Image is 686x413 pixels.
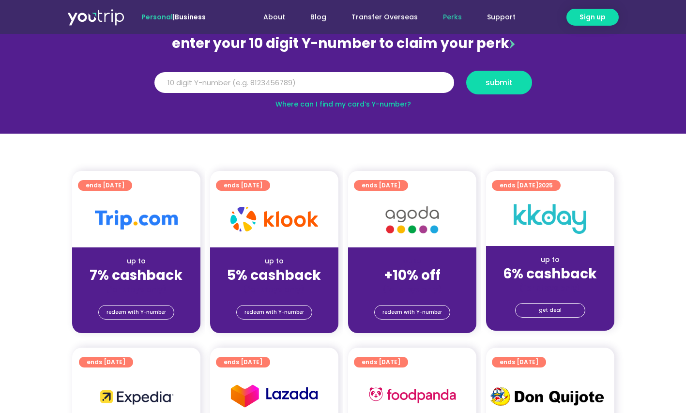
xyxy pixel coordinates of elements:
[244,306,304,319] span: redeem with Y-number
[494,255,607,265] div: up to
[430,8,474,26] a: Perks
[494,283,607,293] div: (for stays only)
[566,9,619,26] a: Sign up
[218,284,331,294] div: (for stays only)
[500,357,538,367] span: ends [DATE]
[175,12,206,22] a: Business
[500,180,553,191] span: ends [DATE]
[275,99,411,109] a: Where can I find my card’s Y-number?
[362,357,400,367] span: ends [DATE]
[515,303,585,318] a: get deal
[227,266,321,285] strong: 5% cashback
[79,357,133,367] a: ends [DATE]
[503,264,597,283] strong: 6% cashback
[339,8,430,26] a: Transfer Overseas
[486,79,513,86] span: submit
[78,180,132,191] a: ends [DATE]
[298,8,339,26] a: Blog
[98,305,174,320] a: redeem with Y-number
[251,8,298,26] a: About
[236,305,312,320] a: redeem with Y-number
[382,306,442,319] span: redeem with Y-number
[354,357,408,367] a: ends [DATE]
[403,256,421,266] span: up to
[154,71,532,102] form: Y Number
[384,266,441,285] strong: +10% off
[86,180,124,191] span: ends [DATE]
[492,357,546,367] a: ends [DATE]
[87,357,125,367] span: ends [DATE]
[80,256,193,266] div: up to
[538,181,553,189] span: 2025
[362,180,400,191] span: ends [DATE]
[492,180,561,191] a: ends [DATE]2025
[107,306,166,319] span: redeem with Y-number
[80,284,193,294] div: (for stays only)
[218,256,331,266] div: up to
[474,8,528,26] a: Support
[374,305,450,320] a: redeem with Y-number
[150,31,537,56] div: enter your 10 digit Y-number to claim your perk
[354,180,408,191] a: ends [DATE]
[356,284,469,294] div: (for stays only)
[154,72,454,93] input: 10 digit Y-number (e.g. 8123456789)
[216,357,270,367] a: ends [DATE]
[224,357,262,367] span: ends [DATE]
[232,8,528,26] nav: Menu
[224,180,262,191] span: ends [DATE]
[141,12,173,22] span: Personal
[466,71,532,94] button: submit
[579,12,606,22] span: Sign up
[141,12,206,22] span: |
[539,304,562,317] span: get deal
[216,180,270,191] a: ends [DATE]
[90,266,183,285] strong: 7% cashback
